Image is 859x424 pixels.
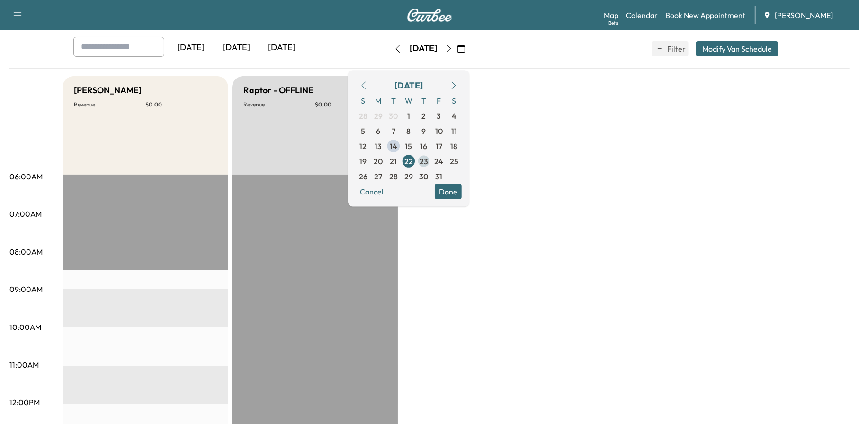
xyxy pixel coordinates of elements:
[401,93,416,108] span: W
[775,9,833,21] span: [PERSON_NAME]
[9,283,43,295] p: 09:00AM
[410,43,437,54] div: [DATE]
[9,171,43,182] p: 06:00AM
[608,19,618,26] div: Beta
[405,140,412,151] span: 15
[360,140,367,151] span: 12
[626,9,658,21] a: Calendar
[416,93,431,108] span: T
[436,170,443,182] span: 31
[431,93,447,108] span: F
[9,359,39,371] p: 11:00AM
[435,125,443,136] span: 10
[386,93,401,108] span: T
[420,155,428,167] span: 23
[9,246,43,257] p: 08:00AM
[375,140,382,151] span: 13
[390,155,397,167] span: 21
[374,155,383,167] span: 20
[359,110,367,121] span: 28
[243,84,313,97] h5: Raptor - OFFLINE
[421,140,428,151] span: 16
[437,110,441,121] span: 3
[407,9,452,22] img: Curbee Logo
[435,184,462,199] button: Done
[371,93,386,108] span: M
[74,101,145,108] p: Revenue
[422,110,426,121] span: 2
[407,110,410,121] span: 1
[394,79,423,92] div: [DATE]
[652,41,689,56] button: Filter
[450,155,458,167] span: 25
[361,125,366,136] span: 5
[404,170,413,182] span: 29
[435,155,444,167] span: 24
[422,125,426,136] span: 9
[214,37,259,59] div: [DATE]
[389,110,398,121] span: 30
[9,397,40,408] p: 12:00PM
[315,101,386,108] p: $ 0.00
[451,125,457,136] span: 11
[404,155,413,167] span: 22
[356,93,371,108] span: S
[9,208,42,220] p: 07:00AM
[359,170,367,182] span: 26
[447,93,462,108] span: S
[168,37,214,59] div: [DATE]
[392,125,395,136] span: 7
[389,170,398,182] span: 28
[145,101,217,108] p: $ 0.00
[452,110,456,121] span: 4
[375,170,383,182] span: 27
[74,84,142,97] h5: [PERSON_NAME]
[696,41,778,56] button: Modify Van Schedule
[667,43,684,54] span: Filter
[374,110,383,121] span: 29
[243,101,315,108] p: Revenue
[451,140,458,151] span: 18
[9,321,41,333] p: 10:00AM
[390,140,397,151] span: 14
[356,184,388,199] button: Cancel
[407,125,411,136] span: 8
[604,9,618,21] a: MapBeta
[259,37,304,59] div: [DATE]
[420,170,429,182] span: 30
[665,9,745,21] a: Book New Appointment
[436,140,442,151] span: 17
[360,155,367,167] span: 19
[376,125,381,136] span: 6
